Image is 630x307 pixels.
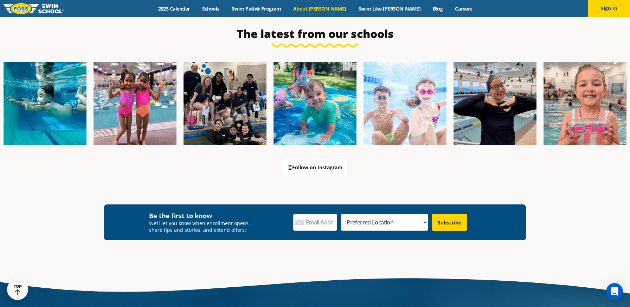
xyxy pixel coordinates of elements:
img: Fa25-Website-Images-1-600x600.png [4,62,86,145]
p: We’ll let you know when enrollment opens, share tips and stories, and extend offers: [149,220,255,233]
div: Open Intercom Messenger [606,283,623,300]
a: Schools [196,5,225,12]
a: Swim Path® Program [225,5,287,12]
img: Fa25-Website-Images-14-600x600.jpg [544,62,626,145]
a: Blog [427,5,449,12]
a: About [PERSON_NAME] [287,5,353,12]
a: 2025 Calendar [152,5,196,12]
img: FOSS Swim School Logo [4,3,64,14]
img: FCC_FOSS_GeneralShoot_May_FallCampaign_lowres-9556-600x600.jpg [364,62,446,145]
input: Email Address [293,214,337,231]
input: Subscribe [432,214,467,231]
a: Careers [449,5,478,12]
img: Fa25-Website-Images-9-600x600.jpg [454,62,536,145]
img: Fa25-Website-Images-2-600x600.png [184,62,266,145]
img: Fa25-Website-Images-600x600.png [274,62,356,145]
a: Follow on Instagram [282,159,348,176]
img: Fa25-Website-Images-8-600x600.jpg [94,62,176,145]
h4: Be the first to know [149,211,255,220]
div: TOP [14,284,22,295]
a: Swim Like [PERSON_NAME] [352,5,427,12]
